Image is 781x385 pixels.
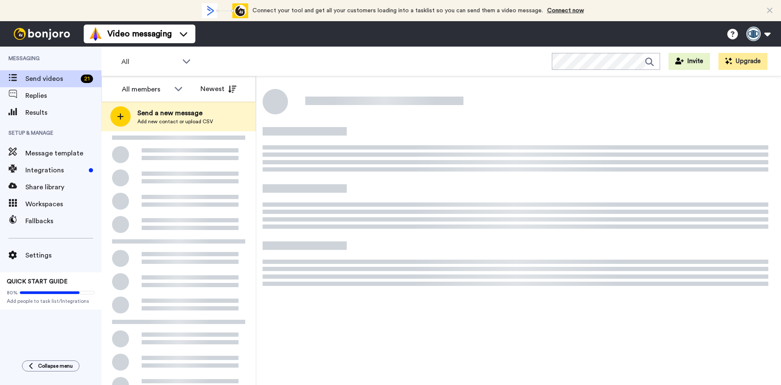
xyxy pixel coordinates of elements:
span: Send a new message [137,108,213,118]
span: Connect your tool and get all your customers loading into a tasklist so you can send them a video... [252,8,543,14]
div: 21 [81,75,93,83]
button: Upgrade [718,53,767,70]
img: vm-color.svg [89,27,102,41]
button: Collapse menu [22,360,79,371]
button: Newest [194,80,243,97]
span: Integrations [25,165,85,175]
span: Share library [25,182,101,192]
span: Add people to task list/Integrations [7,298,95,305]
span: Collapse menu [38,363,73,369]
span: All [121,57,178,67]
span: Settings [25,250,101,260]
span: Fallbacks [25,216,101,226]
div: All members [122,84,170,94]
span: Replies [25,91,101,101]
span: QUICK START GUIDE [7,279,68,285]
button: Invite [669,53,710,70]
div: animation [202,3,248,18]
span: 80% [7,289,18,296]
span: Results [25,108,101,118]
img: bj-logo-header-white.svg [10,28,74,40]
a: Connect now [547,8,584,14]
span: Video messaging [107,28,172,40]
span: Workspaces [25,199,101,209]
span: Message template [25,148,101,158]
span: Add new contact or upload CSV [137,118,213,125]
span: Send videos [25,74,77,84]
